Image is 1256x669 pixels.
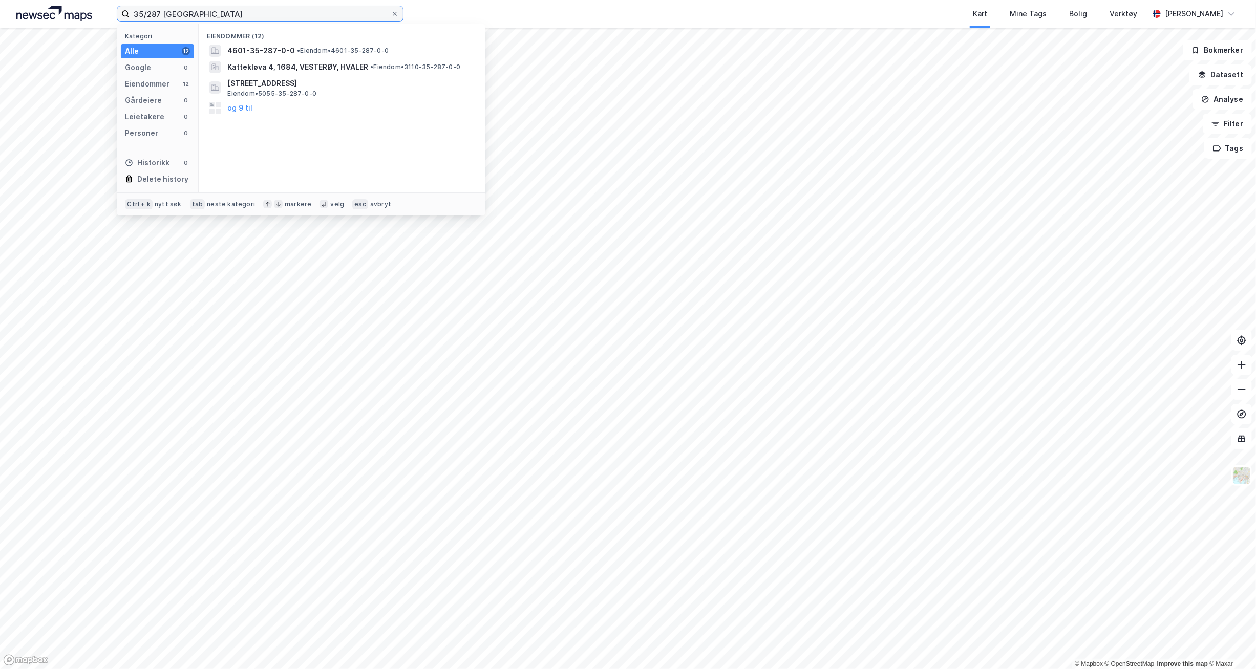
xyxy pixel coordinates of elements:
input: Søk på adresse, matrikkel, gårdeiere, leietakere eller personer [130,6,391,21]
a: Mapbox homepage [3,654,48,666]
div: Historikk [125,157,169,169]
div: Kart [973,8,987,20]
div: 12 [182,47,190,55]
div: esc [352,199,368,209]
div: Eiendommer (12) [199,24,485,42]
div: Verktøy [1110,8,1137,20]
div: Personer [125,127,158,139]
button: Bokmerker [1183,40,1252,60]
div: neste kategori [207,200,255,208]
button: og 9 til [227,102,252,114]
div: Mine Tags [1010,8,1047,20]
button: Datasett [1189,64,1252,85]
span: 4601-35-287-0-0 [227,45,295,57]
button: Tags [1204,138,1252,159]
div: Leietakere [125,111,164,123]
div: markere [285,200,311,208]
span: Eiendom • 4601-35-287-0-0 [297,47,389,55]
span: [STREET_ADDRESS] [227,77,473,90]
div: 0 [182,113,190,121]
span: • [370,63,373,71]
a: OpenStreetMap [1105,660,1155,667]
div: 0 [182,96,190,104]
span: • [297,47,300,54]
div: nytt søk [155,200,182,208]
div: Kontrollprogram for chat [1205,620,1256,669]
div: Bolig [1069,8,1087,20]
button: Filter [1203,114,1252,134]
div: velg [330,200,344,208]
span: Kattekløva 4, 1684, VESTERØY, HVALER [227,61,368,73]
div: Eiendommer [125,78,169,90]
div: 12 [182,80,190,88]
a: Mapbox [1075,660,1103,667]
img: Z [1232,466,1251,485]
div: 0 [182,63,190,72]
div: 0 [182,129,190,137]
span: Eiendom • 3110-35-287-0-0 [370,63,460,71]
img: logo.a4113a55bc3d86da70a041830d287a7e.svg [16,6,92,21]
div: Kategori [125,32,194,40]
iframe: Chat Widget [1205,620,1256,669]
a: Improve this map [1157,660,1208,667]
div: Gårdeiere [125,94,162,106]
span: Eiendom • 5055-35-287-0-0 [227,90,316,98]
div: Google [125,61,151,74]
button: Analyse [1193,89,1252,110]
div: tab [190,199,205,209]
div: [PERSON_NAME] [1165,8,1223,20]
div: avbryt [370,200,391,208]
div: 0 [182,159,190,167]
div: Ctrl + k [125,199,153,209]
div: Alle [125,45,139,57]
div: Delete history [137,173,188,185]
